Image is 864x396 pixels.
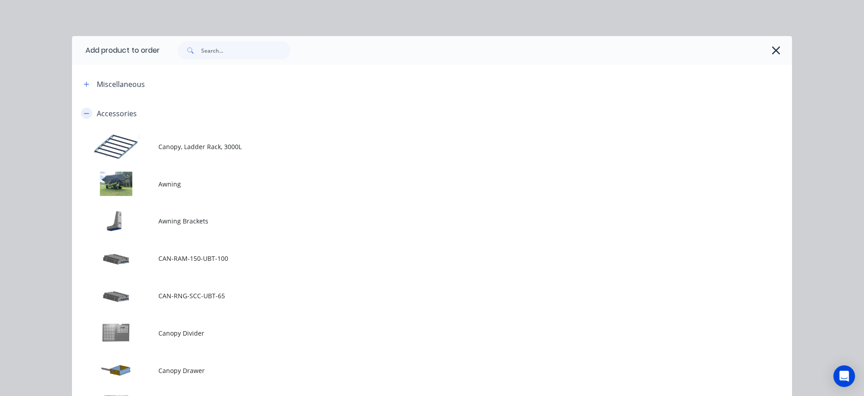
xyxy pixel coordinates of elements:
[158,328,665,338] span: Canopy Divider
[833,365,855,387] div: Open Intercom Messenger
[158,366,665,375] span: Canopy Drawer
[158,216,665,226] span: Awning Brackets
[97,108,137,119] div: Accessories
[158,142,665,151] span: Canopy, Ladder Rack, 3000L
[97,79,145,90] div: Miscellaneous
[158,254,665,263] span: CAN-RAM-150-UBT-100
[158,291,665,300] span: CAN-RNG-SCC-UBT-65
[72,36,160,65] div: Add product to order
[201,41,290,59] input: Search...
[158,179,665,189] span: Awning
